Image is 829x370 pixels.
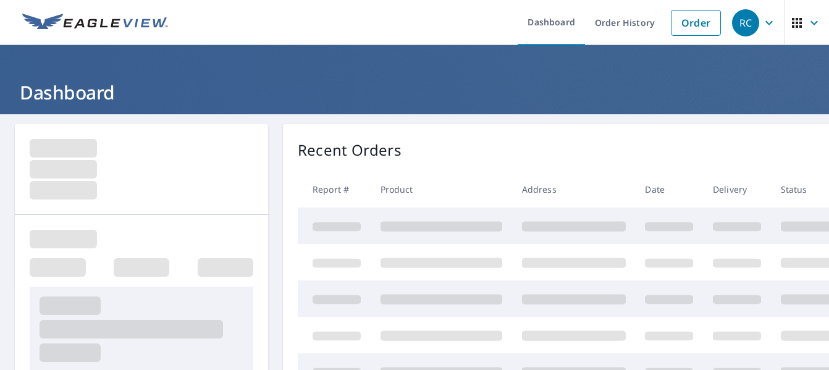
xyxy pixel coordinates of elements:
th: Product [371,171,512,208]
th: Report # [298,171,371,208]
th: Delivery [703,171,771,208]
h1: Dashboard [15,80,814,105]
p: Recent Orders [298,139,402,161]
div: RC [732,9,759,36]
th: Date [635,171,703,208]
img: EV Logo [22,14,168,32]
th: Address [512,171,636,208]
a: Order [671,10,721,36]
